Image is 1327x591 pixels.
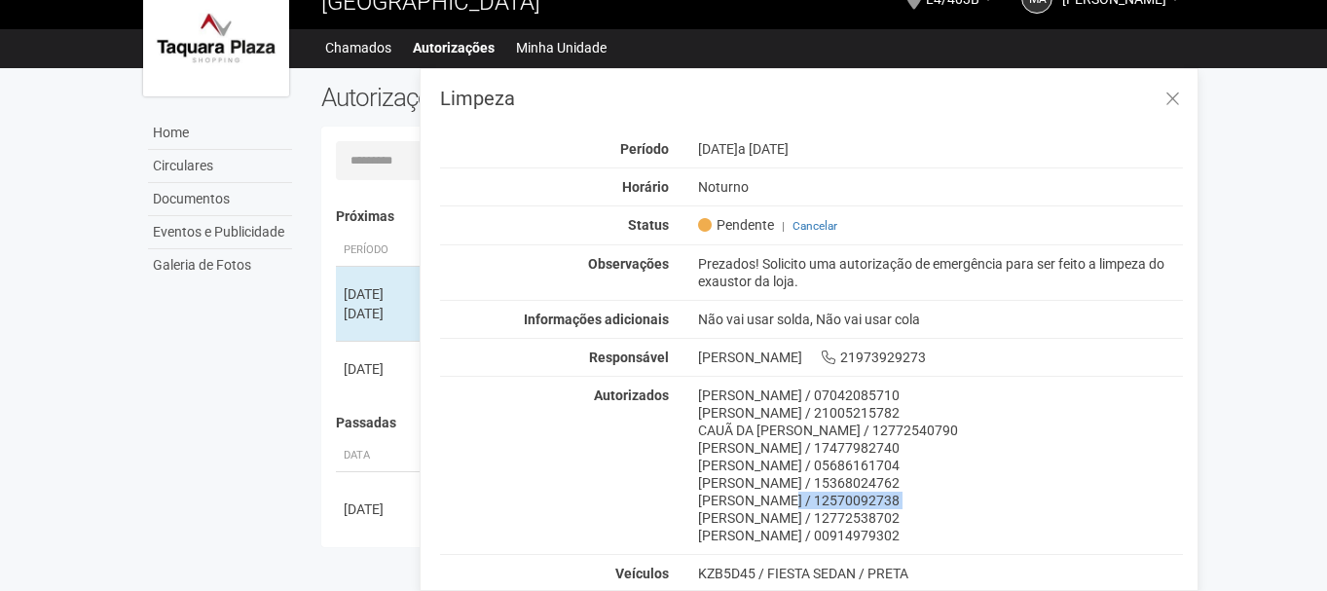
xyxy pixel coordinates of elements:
[698,474,1184,492] div: [PERSON_NAME] / 15368024762
[683,349,1198,366] div: [PERSON_NAME] 21973929273
[698,457,1184,474] div: [PERSON_NAME] / 05686161704
[698,527,1184,544] div: [PERSON_NAME] / 00914979302
[344,499,416,519] div: [DATE]
[683,311,1198,328] div: Não vai usar solda, Não vai usar cola
[615,566,669,581] strong: Veículos
[148,150,292,183] a: Circulares
[698,387,1184,404] div: [PERSON_NAME] / 07042085710
[148,183,292,216] a: Documentos
[698,565,1184,582] div: KZB5D45 / FIESTA SEDAN / PRETA
[413,34,495,61] a: Autorizações
[344,304,416,323] div: [DATE]
[336,416,1170,430] h4: Passadas
[148,216,292,249] a: Eventos e Publicidade
[321,83,738,112] h2: Autorizações
[628,217,669,233] strong: Status
[344,359,416,379] div: [DATE]
[683,255,1198,290] div: Prezados! Solicito uma autorização de emergência para ser feito a limpeza do exaustor da loja.
[782,219,785,233] span: |
[698,509,1184,527] div: [PERSON_NAME] / 12772538702
[738,141,789,157] span: a [DATE]
[698,492,1184,509] div: [PERSON_NAME] / 12570092738
[698,404,1184,422] div: [PERSON_NAME] / 21005215782
[440,89,1183,108] h3: Limpeza
[622,179,669,195] strong: Horário
[594,388,669,403] strong: Autorizados
[516,34,607,61] a: Minha Unidade
[588,256,669,272] strong: Observações
[683,140,1198,158] div: [DATE]
[620,141,669,157] strong: Período
[148,117,292,150] a: Home
[524,312,669,327] strong: Informações adicionais
[698,439,1184,457] div: [PERSON_NAME] / 17477982740
[336,235,424,267] th: Período
[325,34,391,61] a: Chamados
[336,209,1170,224] h4: Próximas
[698,422,1184,439] div: CAUÃ DA [PERSON_NAME] / 12772540790
[344,284,416,304] div: [DATE]
[148,249,292,281] a: Galeria de Fotos
[698,216,774,234] span: Pendente
[336,440,424,472] th: Data
[589,350,669,365] strong: Responsável
[793,219,837,233] a: Cancelar
[683,178,1198,196] div: Noturno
